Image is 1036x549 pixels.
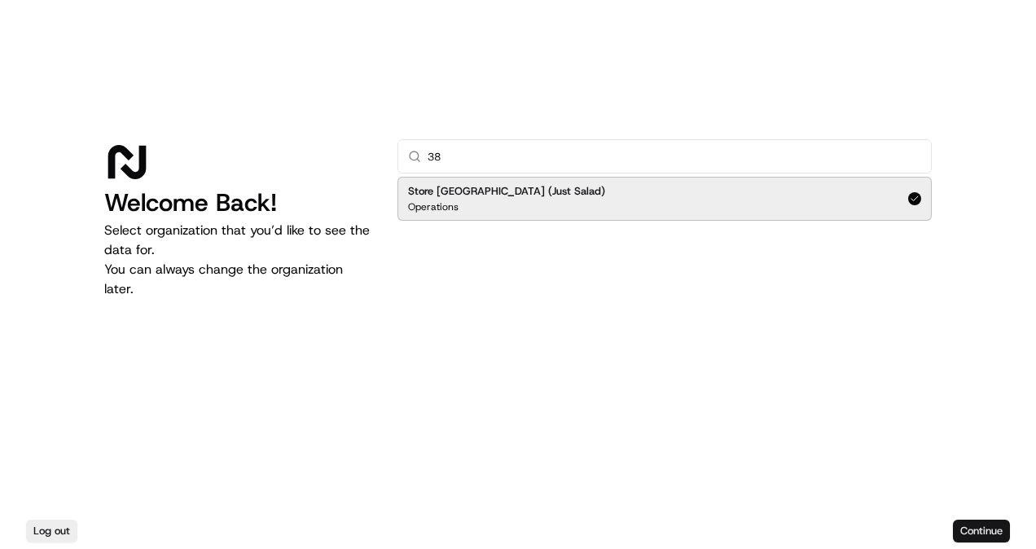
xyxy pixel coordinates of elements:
button: Continue [953,520,1010,542]
h1: Welcome Back! [104,188,371,217]
h2: Store [GEOGRAPHIC_DATA] (Just Salad) [408,184,605,199]
div: Suggestions [397,173,932,224]
input: Type to search... [428,140,921,173]
p: Operations [408,200,459,213]
p: Select organization that you’d like to see the data for. You can always change the organization l... [104,221,371,299]
button: Log out [26,520,77,542]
